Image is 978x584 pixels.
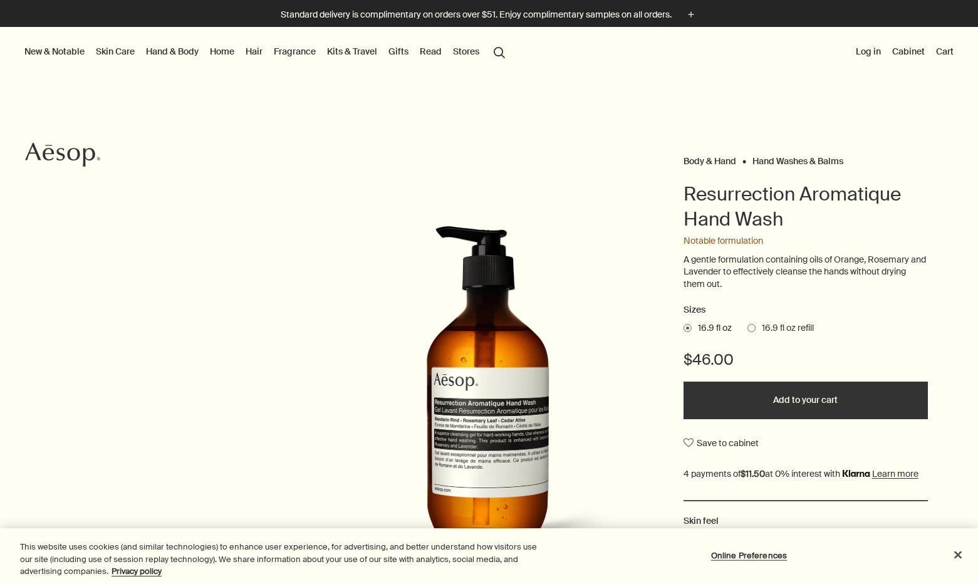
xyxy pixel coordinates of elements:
div: This website uses cookies (and similar technologies) to enhance user experience, for advertising,... [20,541,538,578]
button: Open search [488,39,511,63]
button: Log in [853,43,883,60]
svg: Aesop [25,142,100,167]
button: Online Preferences, Opens the preference center dialog [710,543,788,568]
a: More information about your privacy, opens in a new tab [112,566,162,576]
button: New & Notable [22,43,87,60]
button: Add to your cart - $46.00 [684,382,928,419]
span: $46.00 [684,350,734,370]
a: Body & Hand [684,155,736,161]
a: Hair [243,43,265,60]
button: Close [944,541,972,568]
a: Gifts [386,43,411,60]
button: Standard delivery is complimentary on orders over $51. Enjoy complimentary samples on all orders. [281,8,698,22]
a: Read [417,43,444,60]
h1: Resurrection Aromatique Hand Wash [684,182,928,232]
p: Standard delivery is complimentary on orders over $51. Enjoy complimentary samples on all orders. [281,8,672,21]
button: Stores [450,43,482,60]
h2: Skin feel [684,514,928,528]
a: Fragrance [271,43,318,60]
span: 16.9 fl oz refill [756,322,814,335]
a: Home [207,43,237,60]
a: Hand Washes & Balms [752,155,843,161]
button: Save to cabinet [684,432,759,454]
button: Cart [934,43,956,60]
span: 16.9 fl oz [692,322,732,335]
a: Aesop [22,139,103,174]
a: Cabinet [890,43,927,60]
a: Skin Care [93,43,137,60]
nav: supplementary [853,27,956,77]
p: A gentle formulation containing oils of Orange, Rosemary and Lavender to effectively cleanse the ... [684,254,928,291]
div: Resurrection Aromatique Hand Wash [326,226,652,583]
a: Hand & Body [143,43,201,60]
h2: Sizes [684,303,928,318]
nav: primary [22,27,511,77]
a: Kits & Travel [325,43,380,60]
